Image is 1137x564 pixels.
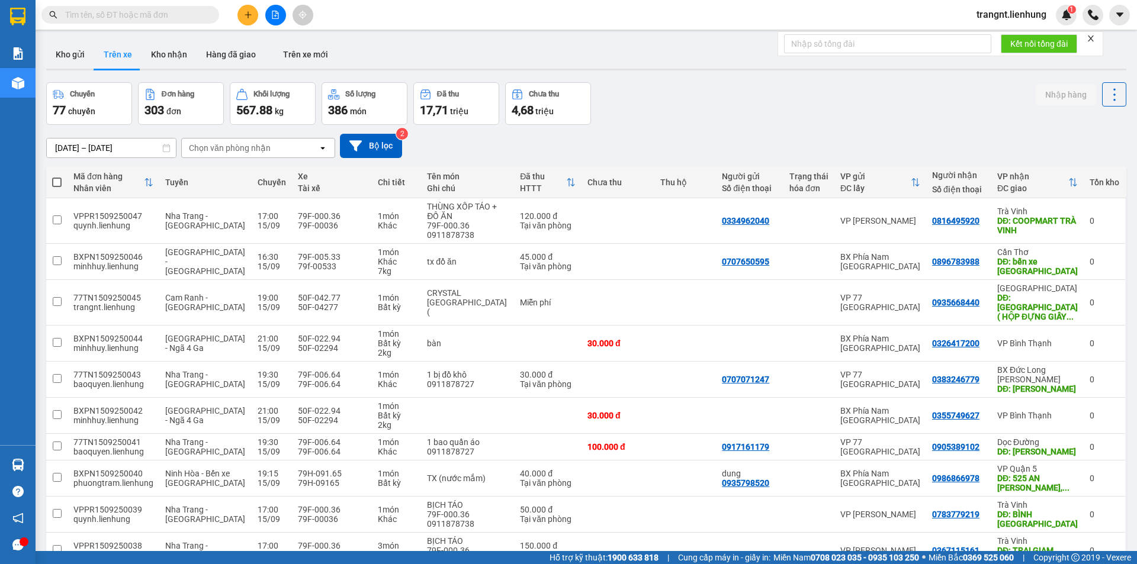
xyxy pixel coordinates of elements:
img: icon-new-feature [1061,9,1072,20]
div: Khác [378,550,415,560]
div: bàn [427,339,508,348]
div: dung [722,469,778,478]
button: plus [237,5,258,25]
div: 79F-006.64 [298,447,366,456]
div: minhhuy.lienhung [73,262,153,271]
div: Trạng thái [789,172,828,181]
button: Khối lượng567.88kg [230,82,316,125]
div: Tồn kho [1090,178,1119,187]
div: 30.000 đ [587,411,648,420]
div: Tại văn phòng [520,478,576,488]
span: [GEOGRAPHIC_DATA] - [GEOGRAPHIC_DATA] [165,247,245,276]
div: Thu hộ [660,178,710,187]
div: Miễn phí [520,298,576,307]
div: 1 món [378,505,415,514]
div: Cần Thơ [997,247,1078,257]
img: warehouse-icon [12,77,24,89]
div: 0355749627 [932,411,979,420]
div: quynh.lienhung [73,221,153,230]
div: 79f-00533 [298,262,366,271]
div: Chuyến [70,90,95,98]
input: Nhập số tổng đài [784,34,991,53]
div: DĐ: gia lai [997,447,1078,456]
div: DĐ: gia lai [997,384,1078,394]
button: Kết nối tổng đài [1001,34,1077,53]
div: quynh.lienhung [73,514,153,524]
div: 45.000 đ [520,252,576,262]
button: Kho nhận [142,40,197,69]
div: DĐ: ĐÀ NẴNG( HỘP ĐỰNG GIẤY A4) [997,293,1078,321]
button: file-add [265,5,286,25]
span: món [350,107,367,116]
div: VP 77 [GEOGRAPHIC_DATA] [840,437,920,456]
span: [GEOGRAPHIC_DATA] - Ngã 4 Ga [165,334,245,353]
div: baoquyen.lienhung [73,447,153,456]
div: BXPN1509250044 [73,334,153,343]
div: 19:30 [258,370,286,379]
div: 0 [1090,375,1119,384]
div: Số lượng [345,90,375,98]
span: 77 [53,103,66,117]
div: 0905389102 [932,442,979,452]
button: Đơn hàng303đơn [138,82,224,125]
div: 17:00 [258,211,286,221]
strong: 1900 633 818 [608,553,659,562]
span: 386 [328,103,348,117]
span: ⚪️ [922,555,926,560]
div: Dọc Đường [997,437,1078,447]
span: copyright [1071,553,1080,562]
span: file-add [271,11,280,19]
div: VP gửi [840,172,911,181]
div: 0326417200 [932,339,979,348]
div: 77TN1509250041 [73,437,153,447]
span: Hỗ trợ kỹ thuật: [550,551,659,564]
span: notification [12,513,24,524]
div: HTTT [520,183,566,193]
svg: open [318,143,327,153]
button: Trên xe [94,40,142,69]
div: 120.000 đ [520,211,576,221]
div: 15/09 [258,447,286,456]
div: 79H-09165 [298,478,366,488]
div: 79F-00036 [298,550,366,560]
span: Nha Trang - [GEOGRAPHIC_DATA] [165,505,245,524]
div: Người gửi [722,172,778,181]
div: BỊCH TÁO [427,536,508,546]
div: 1 món [378,401,415,411]
div: 0 [1090,473,1119,483]
div: 7 kg [378,266,415,276]
span: | [667,551,669,564]
div: 79F-00036 [298,221,366,230]
strong: 0708 023 035 - 0935 103 250 [811,553,919,562]
div: DĐ: 525 AN DƯƠNG VƯƠNG, P7 QUẬN 5 [997,473,1078,492]
button: Đã thu17,71 triệu [413,82,499,125]
div: 77TN1509250043 [73,370,153,379]
span: 303 [144,103,164,117]
div: VP [PERSON_NAME] [840,510,920,519]
span: search [49,11,57,19]
div: 79F-006.64 [298,379,366,389]
div: 1 bao quần áo [427,437,508,447]
div: Bất kỳ [378,339,415,348]
div: VP nhận [997,172,1068,181]
div: 15/09 [258,514,286,524]
div: BX Đức Long [PERSON_NAME] [997,365,1078,384]
div: 1 món [378,437,415,447]
div: 1 món [378,329,415,339]
div: BX Phía Nam [GEOGRAPHIC_DATA] [840,406,920,425]
div: 15/09 [258,343,286,353]
span: ... [1067,312,1074,321]
span: [GEOGRAPHIC_DATA] - Ngã 4 Ga [165,406,245,425]
th: Toggle SortBy [514,167,582,198]
div: 15/09 [258,478,286,488]
div: 0383246779 [932,375,979,384]
div: Chưa thu [529,90,559,98]
span: close [1087,34,1095,43]
span: Nha Trang - [GEOGRAPHIC_DATA] [165,437,245,456]
span: Ninh Hòa - Bến xe [GEOGRAPHIC_DATA] [165,469,245,488]
div: 15/09 [258,262,286,271]
span: plus [244,11,252,19]
span: triệu [535,107,554,116]
div: 0 [1090,339,1119,348]
div: BX Phía Nam [GEOGRAPHIC_DATA] [840,469,920,488]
